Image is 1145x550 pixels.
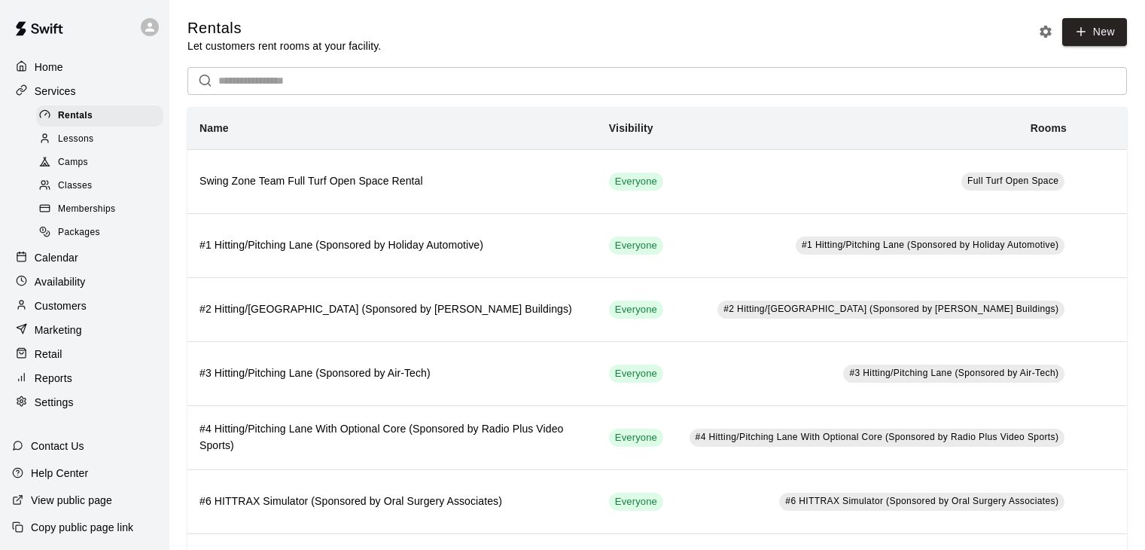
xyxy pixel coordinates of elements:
[802,240,1058,250] span: #1 Hitting/Pitching Lane (Sponsored by Holiday Automotive)
[609,367,663,381] span: Everyone
[609,175,663,189] span: Everyone
[36,127,169,151] a: Lessons
[12,367,157,390] a: Reports
[12,80,157,102] a: Services
[609,495,663,509] span: Everyone
[35,371,72,386] p: Reports
[35,322,82,338] p: Marketing
[187,38,381,53] p: Let customers rent rooms at your facility.
[609,301,663,319] div: This service is visible to all of your customers
[199,173,585,190] h6: Swing Zone Team Full Turf Open Space Rental
[35,60,63,75] p: Home
[36,222,169,245] a: Packages
[967,176,1058,186] span: Full Turf Open Space
[609,237,663,255] div: This service is visible to all of your customers
[36,129,163,150] div: Lessons
[199,122,229,134] b: Name
[36,198,169,222] a: Memberships
[1034,20,1057,43] button: Rental settings
[12,391,157,414] a: Settings
[36,175,169,198] a: Classes
[199,493,585,510] h6: #6 HITTRAX Simulator (Sponsored by Oral Surgery Associates)
[31,493,112,508] p: View public page
[199,237,585,254] h6: #1 Hitting/Pitching Lane (Sponsored by Holiday Automotive)
[609,239,663,253] span: Everyone
[36,105,163,127] div: Rentals
[36,222,163,243] div: Packages
[58,155,88,170] span: Camps
[58,202,115,217] span: Memberships
[12,56,157,78] a: Home
[723,304,1058,314] span: #2 Hitting/[GEOGRAPHIC_DATA] (Sponsored by [PERSON_NAME] Buildings)
[696,432,1059,442] span: #4 Hitting/Pitching Lane With Optional Core (Sponsored by Radio Plus Video Sports)
[31,466,88,481] p: Help Center
[58,225,100,240] span: Packages
[31,520,133,535] p: Copy public page link
[12,319,157,341] a: Marketing
[609,431,663,445] span: Everyone
[609,493,663,511] div: This service is visible to all of your customers
[36,104,169,127] a: Rentals
[187,18,381,38] h5: Rentals
[35,250,78,265] p: Calendar
[58,179,92,194] span: Classes
[199,365,585,382] h6: #3 Hitting/Pitching Lane (Sponsored by Air-Tech)
[12,246,157,269] a: Calendar
[785,496,1058,506] span: #6 HITTRAX Simulator (Sponsored by Oral Surgery Associates)
[35,84,76,99] p: Services
[199,421,585,454] h6: #4 Hitting/Pitching Lane With Optional Core (Sponsored by Radio Plus Video Sports)
[12,343,157,365] a: Retail
[58,132,94,147] span: Lessons
[849,368,1058,378] span: #3 Hitting/Pitching Lane (Sponsored by Air-Tech)
[609,365,663,383] div: This service is visible to all of your customers
[199,301,585,318] h6: #2 Hitting/[GEOGRAPHIC_DATA] (Sponsored by [PERSON_NAME] Buildings)
[36,151,169,175] a: Camps
[609,173,663,191] div: This service is visible to all of your customers
[35,274,86,289] p: Availability
[609,122,653,134] b: Visibility
[1031,122,1067,134] b: Rooms
[31,438,84,454] p: Contact Us
[35,347,62,362] p: Retail
[36,152,163,173] div: Camps
[1062,18,1127,46] a: New
[35,298,87,313] p: Customers
[609,303,663,317] span: Everyone
[35,395,74,410] p: Settings
[36,199,163,220] div: Memberships
[58,108,93,124] span: Rentals
[12,270,157,293] a: Availability
[609,429,663,447] div: This service is visible to all of your customers
[36,176,163,197] div: Classes
[12,295,157,317] a: Customers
